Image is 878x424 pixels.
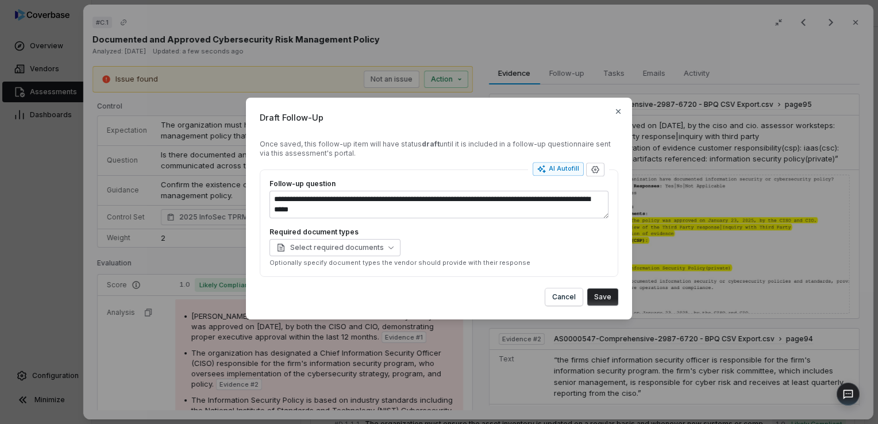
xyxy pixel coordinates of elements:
p: Optionally specify document types the vendor should provide with their response [269,259,609,267]
span: Select required documents [276,243,384,252]
button: Cancel [545,288,583,306]
label: Follow-up question [269,179,609,188]
label: Required document types [269,228,609,237]
button: AI Autofill [533,162,584,176]
button: Save [587,288,618,306]
span: Draft Follow-Up [260,111,618,124]
strong: draft [422,140,440,148]
div: Once saved, this follow-up item will have status until it is included in a follow-up questionnair... [260,140,618,158]
div: AI Autofill [537,164,579,174]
